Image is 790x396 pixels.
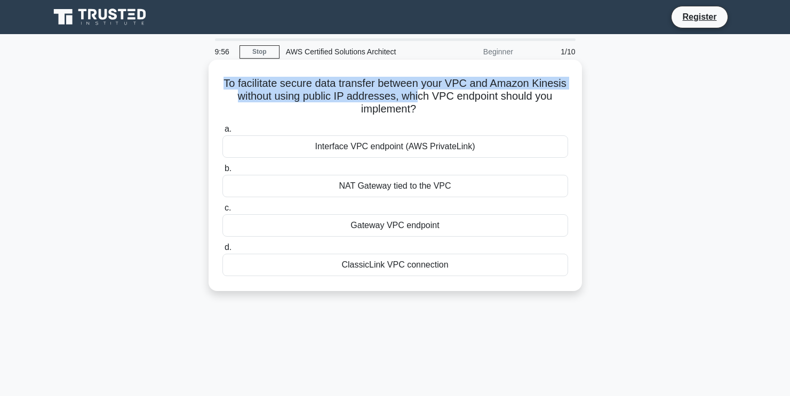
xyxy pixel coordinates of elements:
a: Register [676,10,723,23]
div: 9:56 [209,41,240,62]
div: Interface VPC endpoint (AWS PrivateLink) [222,135,568,158]
span: b. [225,164,232,173]
span: c. [225,203,231,212]
div: ClassicLink VPC connection [222,254,568,276]
div: AWS Certified Solutions Architect [280,41,426,62]
span: a. [225,124,232,133]
div: Beginner [426,41,520,62]
div: NAT Gateway tied to the VPC [222,175,568,197]
div: 1/10 [520,41,582,62]
h5: To facilitate secure data transfer between your VPC and Amazon Kinesis without using public IP ad... [221,77,569,116]
div: Gateway VPC endpoint [222,214,568,237]
span: d. [225,243,232,252]
a: Stop [240,45,280,59]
